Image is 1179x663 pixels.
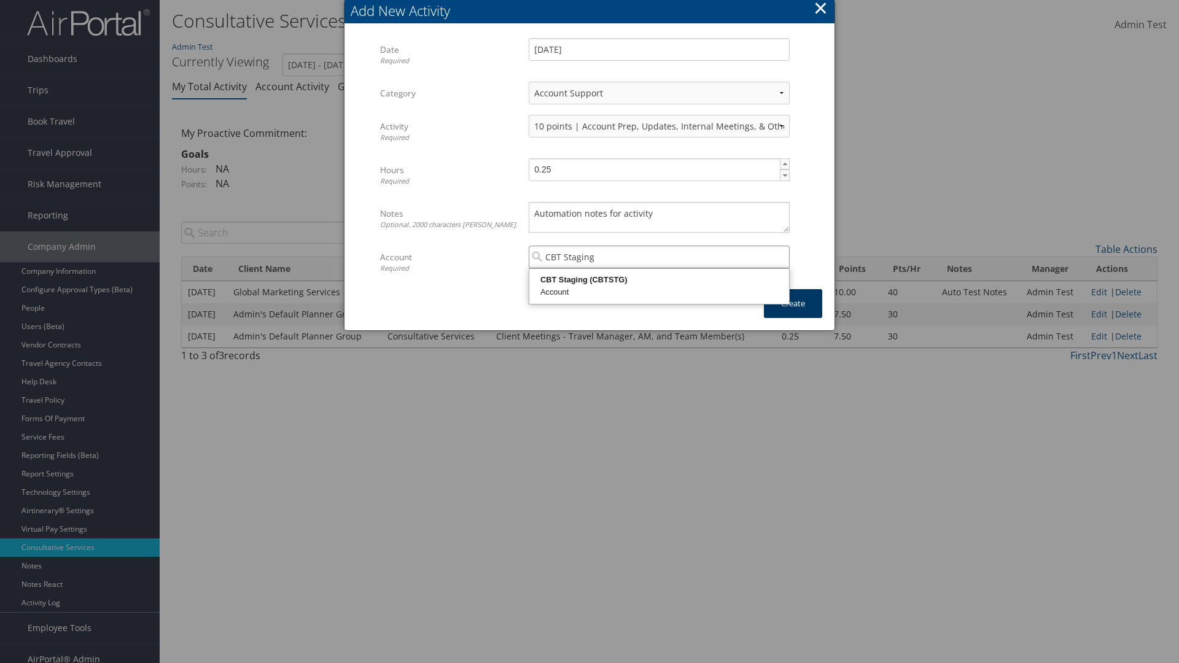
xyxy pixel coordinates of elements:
[380,202,519,236] label: Notes
[380,56,519,66] div: Required
[380,133,519,143] div: Required
[780,158,790,170] a: ▲
[380,220,519,230] div: Optional. 2000 characters [PERSON_NAME].
[380,263,519,274] div: Required
[380,246,519,279] label: Account
[531,274,787,286] div: CBT Staging (CBTSTG)
[380,115,519,149] label: Activity
[780,171,790,180] span: ▼
[764,289,822,318] button: Create
[780,159,790,169] span: ▲
[351,1,835,20] div: Add New Activity
[529,246,790,268] input: Search Accounts
[380,38,519,72] label: Date
[780,169,790,181] a: ▼
[380,176,519,187] div: Required
[531,286,787,298] div: Account
[380,158,519,192] label: Hours
[380,82,519,105] label: Category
